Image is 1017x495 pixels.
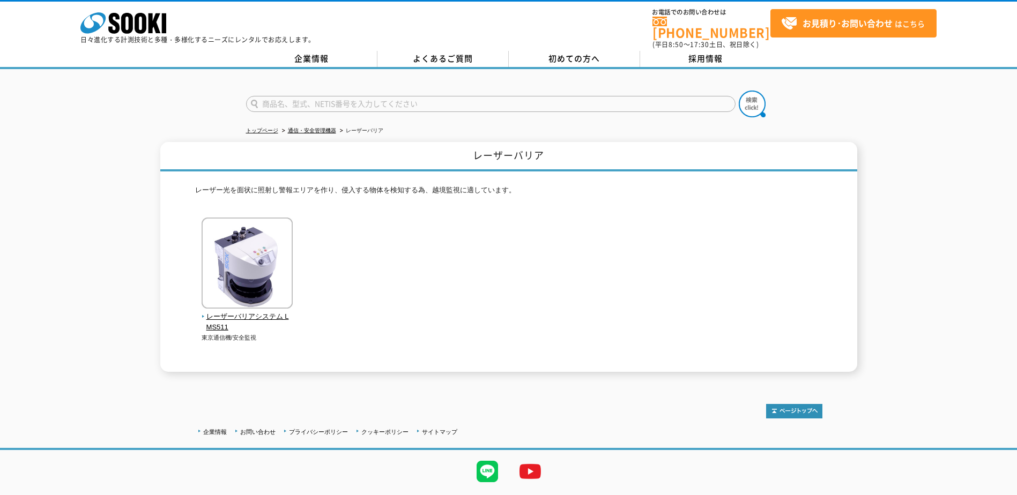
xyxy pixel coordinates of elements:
[781,16,925,32] span: はこちら
[246,51,377,67] a: 企業情報
[246,96,736,112] input: 商品名、型式、NETIS番号を入力してください
[361,429,409,435] a: クッキーポリシー
[509,51,640,67] a: 初めての方へ
[203,429,227,435] a: 企業情報
[202,217,293,311] img: レーザーバリアシステム LMS511
[652,17,770,39] a: [PHONE_NUMBER]
[289,429,348,435] a: プライバシーポリシー
[770,9,937,37] a: お見積り･お問い合わせはこちら
[766,404,822,418] img: トップページへ
[160,142,857,171] h1: レーザーバリア
[466,450,509,493] img: LINE
[288,127,336,133] a: 通信・安全管理機器
[202,301,293,333] a: レーザーバリアシステム LMS511
[202,333,293,342] p: 東京通信機/安全監視
[377,51,509,67] a: よくあるご質問
[202,311,293,334] span: レーザーバリアシステム LMS511
[690,40,709,49] span: 17:30
[739,91,766,117] img: btn_search.png
[669,40,684,49] span: 8:50
[422,429,457,435] a: サイトマップ
[509,450,552,493] img: YouTube
[652,40,759,49] span: (平日 ～ 土日、祝日除く)
[195,185,822,201] p: レーザー光を面状に照射し警報エリアを作り、侵入する物体を検知する為、越境監視に適しています。
[640,51,771,67] a: 採用情報
[80,36,315,43] p: 日々進化する計測技術と多種・多様化するニーズにレンタルでお応えします。
[240,429,276,435] a: お問い合わせ
[338,125,383,137] li: レーザーバリア
[246,127,278,133] a: トップページ
[652,9,770,16] span: お電話でのお問い合わせは
[803,17,893,29] strong: お見積り･お問い合わせ
[548,52,600,64] span: 初めての方へ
